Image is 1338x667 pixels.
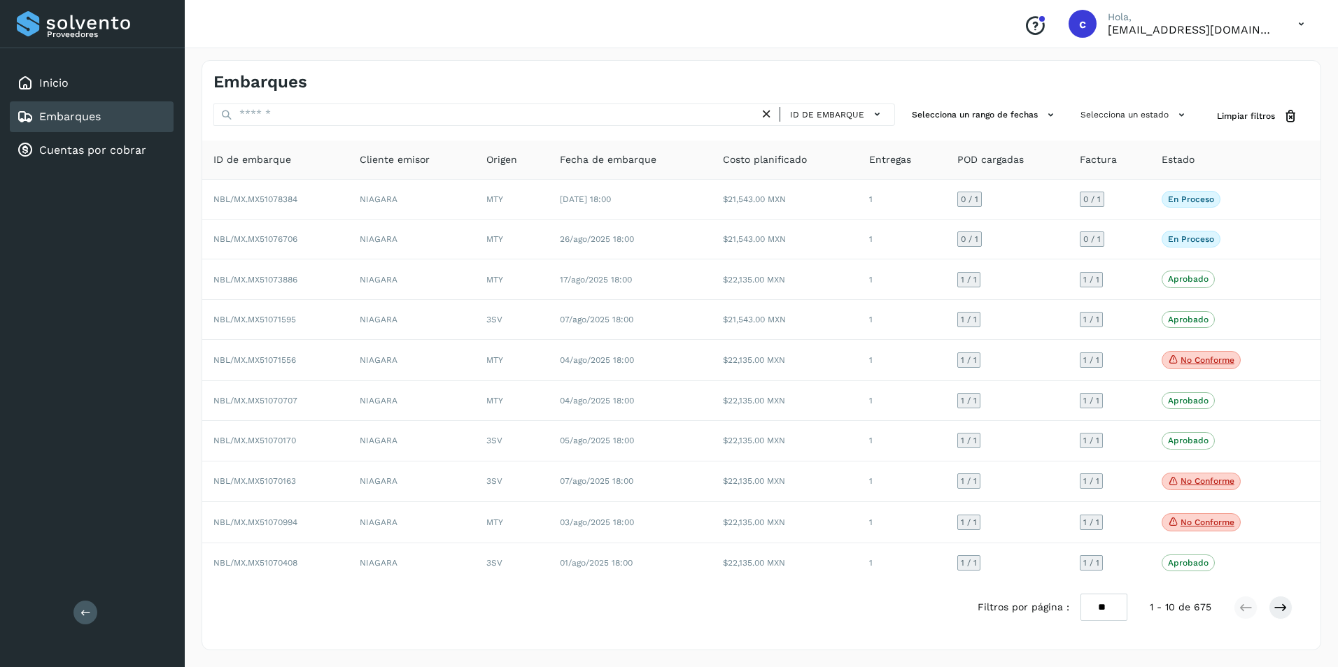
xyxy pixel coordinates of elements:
td: $22,135.00 MXN [712,381,858,421]
span: POD cargadas [957,152,1024,167]
span: ID de embarque [790,108,864,121]
button: Selecciona un estado [1075,103,1195,127]
td: $21,543.00 MXN [712,220,858,259]
p: Proveedores [47,29,168,39]
h4: Embarques [213,72,307,92]
div: Embarques [10,101,174,132]
span: 1 / 1 [1083,477,1099,485]
a: Cuentas por cobrar [39,143,146,157]
p: Aprobado [1168,558,1209,568]
span: NBL/MX.MX51070707 [213,396,297,406]
p: En proceso [1168,194,1214,204]
p: Hola, [1108,11,1276,23]
button: Selecciona un rango de fechas [906,103,1064,127]
p: No conforme [1181,476,1234,486]
td: NIAGARA [348,502,475,543]
p: Aprobado [1168,396,1209,406]
td: MTY [475,340,548,381]
td: $22,135.00 MXN [712,340,858,381]
span: 1 / 1 [1083,356,1099,364]
span: 03/ago/2025 18:00 [560,517,634,527]
span: 1 / 1 [1083,436,1099,445]
p: No conforme [1181,517,1234,527]
span: 1 / 1 [961,436,977,445]
td: NIAGARA [348,421,475,461]
span: 1 / 1 [961,559,977,567]
span: 0 / 1 [961,195,978,203]
td: $21,543.00 MXN [712,180,858,220]
span: NBL/MX.MX51070163 [213,476,296,486]
td: 3SV [475,300,548,340]
td: NIAGARA [348,381,475,421]
span: ID de embarque [213,152,291,167]
td: 1 [858,180,946,220]
span: 1 / 1 [961,275,977,284]
td: NIAGARA [348,543,475,582]
span: 1 / 1 [1083,396,1099,405]
span: 04/ago/2025 18:00 [560,396,634,406]
span: NBL/MX.MX51078384 [213,194,297,204]
span: 01/ago/2025 18:00 [560,558,633,568]
td: NIAGARA [348,461,475,503]
td: NIAGARA [348,300,475,340]
p: clarisa_flores@fragua.com.mx [1108,23,1276,36]
td: NIAGARA [348,220,475,259]
span: 1 / 1 [1083,518,1099,526]
span: 17/ago/2025 18:00 [560,275,632,285]
td: 1 [858,300,946,340]
a: Embarques [39,110,101,123]
p: En proceso [1168,234,1214,244]
div: Inicio [10,68,174,99]
td: $21,543.00 MXN [712,300,858,340]
span: NBL/MX.MX51070994 [213,517,297,527]
span: 1 / 1 [961,356,977,364]
p: Aprobado [1168,436,1209,445]
span: 07/ago/2025 18:00 [560,315,633,324]
td: 1 [858,502,946,543]
td: NIAGARA [348,259,475,299]
span: 1 / 1 [1083,315,1099,324]
td: $22,135.00 MXN [712,543,858,582]
span: NBL/MX.MX51076706 [213,234,297,244]
span: Entregas [869,152,911,167]
td: MTY [475,180,548,220]
td: MTY [475,381,548,421]
span: 0 / 1 [1083,235,1101,243]
button: ID de embarque [786,104,889,124]
span: Cliente emisor [360,152,430,167]
td: 3SV [475,421,548,461]
span: 0 / 1 [1083,195,1101,203]
td: 3SV [475,543,548,582]
span: 0 / 1 [961,235,978,243]
span: 1 / 1 [961,315,977,324]
span: NBL/MX.MX51070170 [213,436,296,445]
div: Cuentas por cobrar [10,135,174,166]
p: No conforme [1181,355,1234,365]
td: 1 [858,340,946,381]
span: 04/ago/2025 18:00 [560,355,634,365]
td: 3SV [475,461,548,503]
td: $22,135.00 MXN [712,421,858,461]
td: MTY [475,259,548,299]
span: NBL/MX.MX51070408 [213,558,297,568]
span: Fecha de embarque [560,152,656,167]
span: NBL/MX.MX51071595 [213,315,296,324]
span: NBL/MX.MX51073886 [213,275,297,285]
td: NIAGARA [348,180,475,220]
span: 1 / 1 [1083,275,1099,284]
span: Factura [1080,152,1117,167]
span: Origen [486,152,517,167]
td: 1 [858,543,946,582]
span: Estado [1162,152,1195,167]
td: MTY [475,220,548,259]
span: Limpiar filtros [1217,110,1275,122]
p: Aprobado [1168,315,1209,324]
span: [DATE] 18:00 [560,194,611,204]
td: 1 [858,461,946,503]
span: 1 / 1 [961,518,977,526]
span: Filtros por página : [978,600,1069,615]
span: 05/ago/2025 18:00 [560,436,634,445]
td: NIAGARA [348,340,475,381]
span: 07/ago/2025 18:00 [560,476,633,486]
p: Aprobado [1168,274,1209,284]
